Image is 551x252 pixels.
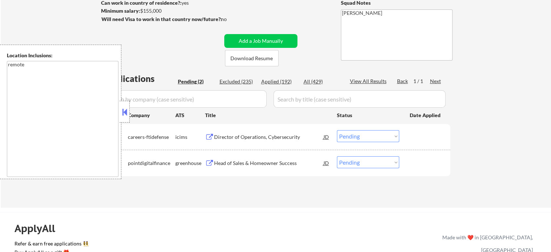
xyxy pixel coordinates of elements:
div: no [221,16,242,23]
div: JD [323,130,330,143]
div: Company [128,112,175,119]
a: Refer & earn free applications 👯‍♀️ [14,241,291,249]
input: Search by title (case sensitive) [274,90,446,108]
button: Download Resume [225,50,279,66]
div: Head of Sales & Homeowner Success [214,160,323,167]
div: JD [323,156,330,169]
button: Add a Job Manually [224,34,297,48]
div: All (429) [304,78,340,85]
div: Applied (192) [261,78,297,85]
input: Search by company (case sensitive) [104,90,267,108]
div: Director of Operations, Cybersecurity [214,133,323,141]
div: icims [175,133,205,141]
div: Next [430,78,442,85]
div: Date Applied [410,112,442,119]
div: Pending (2) [178,78,214,85]
div: Status [337,108,399,121]
div: Excluded (235) [220,78,256,85]
div: ATS [175,112,205,119]
strong: Minimum salary: [101,8,140,14]
div: $155,000 [101,7,222,15]
div: Applications [104,74,175,83]
div: pointdigitalfinance [128,160,175,167]
div: greenhouse [175,160,205,167]
div: 1 / 1 [413,78,430,85]
div: View All Results [350,78,389,85]
div: ApplyAll [14,222,63,235]
div: Title [205,112,330,119]
div: Location Inclusions: [7,52,118,59]
div: careers-ftidefense [128,133,175,141]
strong: Will need Visa to work in that country now/future?: [101,16,222,22]
div: Back [397,78,409,85]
